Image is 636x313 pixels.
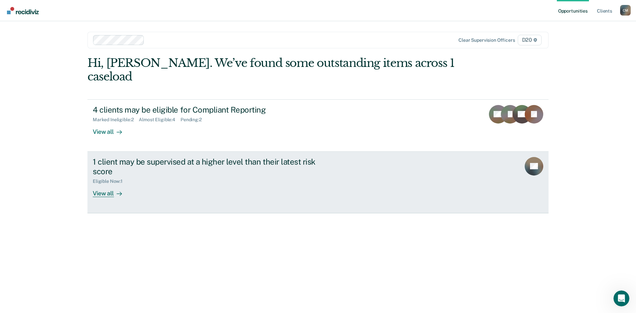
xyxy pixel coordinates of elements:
[114,11,126,23] div: Close
[613,290,629,306] iframe: Intercom live chat
[518,35,542,45] span: D20
[7,7,39,14] img: Recidiviz
[13,47,119,70] p: Hi [PERSON_NAME] 👋
[78,11,91,24] img: Profile image for Rajan
[620,5,631,16] button: Profile dropdown button
[87,56,456,83] div: Hi, [PERSON_NAME]. We’ve found some outstanding items across 1 caseload
[88,223,111,228] span: Messages
[93,184,130,197] div: View all
[93,123,130,135] div: View all
[26,223,40,228] span: Home
[13,13,50,23] img: logo
[65,11,78,24] img: Profile image for Naomi
[93,157,325,176] div: 1 client may be supervised at a higher level than their latest risk score
[139,117,181,123] div: Almost Eligible : 4
[13,70,119,81] p: How can we help?
[93,179,128,184] div: Eligible Now : 1
[14,95,111,102] div: Send us a message
[93,105,325,115] div: 4 clients may be eligible for Compliant Reporting
[181,117,207,123] div: Pending : 2
[93,117,139,123] div: Marked Ineligible : 2
[620,5,631,16] div: C M
[7,89,126,107] div: Send us a message
[87,99,549,152] a: 4 clients may be eligible for Compliant ReportingMarked Ineligible:2Almost Eligible:4Pending:2Vie...
[458,37,515,43] div: Clear supervision officers
[87,152,549,213] a: 1 client may be supervised at a higher level than their latest risk scoreEligible Now:1View all
[90,11,103,24] div: Profile image for Krysty
[66,207,132,233] button: Messages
